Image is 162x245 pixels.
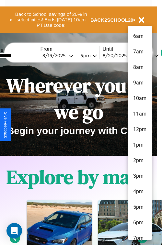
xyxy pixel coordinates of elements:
[128,168,152,184] li: 3pm
[128,199,152,215] li: 5pm
[128,184,152,199] li: 4pm
[128,75,152,91] li: 9am
[128,44,152,60] li: 7am
[6,223,22,239] div: Open Intercom Messenger
[128,153,152,168] li: 2pm
[128,60,152,75] li: 8am
[128,106,152,122] li: 11am
[128,122,152,137] li: 12pm
[128,91,152,106] li: 10am
[128,137,152,153] li: 1pm
[128,28,152,44] li: 6am
[128,215,152,230] li: 6pm
[3,112,8,138] div: Give Feedback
